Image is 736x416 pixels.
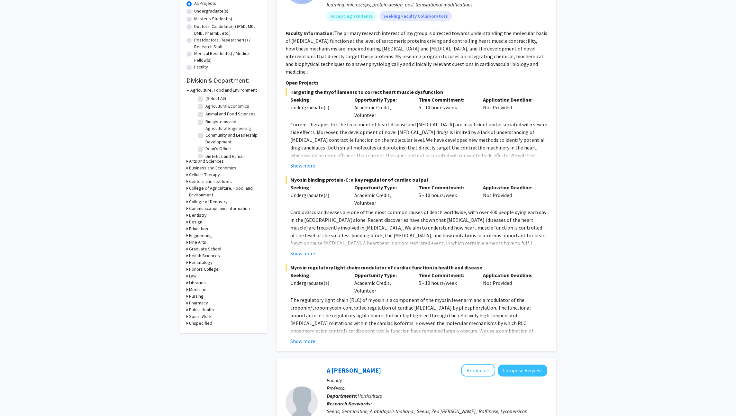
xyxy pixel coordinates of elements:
div: 5 - 10 hours/week [414,271,478,294]
a: A [PERSON_NAME] [327,366,381,374]
label: Medical Resident(s) / Medical Fellow(s) [194,50,260,64]
h3: Public Health [189,306,214,313]
h3: Engineering [189,232,212,239]
h3: Design [189,219,202,225]
div: Undergraduate(s) [290,279,345,287]
div: 5 - 10 hours/week [414,184,478,207]
button: Add A Downie to Bookmarks [461,364,495,376]
h3: Graduate School [189,246,221,252]
h3: Law [189,273,196,279]
h3: College of Dentistry [189,198,228,205]
div: Undergraduate(s) [290,104,345,111]
p: Open Projects [286,79,547,86]
b: Research Keywords: [327,400,372,407]
div: Not Provided [478,271,542,294]
div: Undergraduate(s) [290,191,345,199]
h3: Honors College [189,266,219,273]
label: Doctoral Candidate(s) (PhD, MD, DMD, PharmD, etc.) [194,23,260,37]
div: Academic Credit, Volunteer [350,271,414,294]
span: Targeting the myofilaments to correct heart muscle dysfunction [286,88,547,96]
h3: Unspecified [189,320,212,327]
iframe: Chat [5,387,27,411]
h3: Agriculture, Food and Environment [190,87,257,94]
p: Opportunity Type: [354,96,409,104]
h3: Centers and Institutes [189,178,232,185]
fg-read-more: The primary research interest of my group is directed towards understanding the molecular basis o... [286,30,547,75]
h3: Health Sciences [189,252,220,259]
h2: Division & Department: [186,77,260,84]
h3: Libraries [189,279,206,286]
b: Faculty Information: [286,30,334,36]
label: (Select All) [205,95,226,102]
label: Animal and Food Sciences [205,111,256,117]
p: Opportunity Type: [354,184,409,191]
h3: Dentistry [189,212,207,219]
p: Professor [327,384,547,392]
h3: Fine Arts [189,239,206,246]
div: Academic Credit, Volunteer [350,184,414,207]
span: Horticulture [358,393,382,399]
label: Dean's Office [205,145,231,152]
label: Dietetics and Human Nutrition [205,153,259,167]
p: Application Deadline: [483,184,538,191]
label: Faculty [194,64,208,70]
mat-chip: Seeking Faculty Collaborators [379,11,452,21]
label: Biosystems and Agricultural Engineering [205,118,259,132]
p: Application Deadline: [483,271,538,279]
h3: Nursing [189,293,204,300]
h3: Communication and Information [189,205,250,212]
span: Myosin regulatory light chain: modulator of cardiac function in health and disease [286,264,547,271]
div: Not Provided [478,96,542,119]
button: Show more [290,337,315,345]
h3: Medicine [189,286,206,293]
p: Application Deadline: [483,96,538,104]
button: Show more [290,249,315,257]
label: Master's Student(s) [194,15,232,22]
p: Seeking: [290,96,345,104]
span: Myosin binding protein-C: a key regulator of cardiac output [286,176,547,184]
mat-chip: Accepting Students [327,11,377,21]
p: Opportunity Type: [354,271,409,279]
h3: Arts and Sciences [189,158,224,165]
label: Agricultural Economics [205,103,249,110]
b: Departments: [327,393,358,399]
button: Compose Request to A Downie [498,365,547,376]
span: Current therapies for the treatment of heart disease and [MEDICAL_DATA] are insufficient and asso... [290,121,547,182]
label: Postdoctoral Researcher(s) / Research Staff [194,37,260,50]
div: Not Provided [478,184,542,207]
label: Undergraduate(s) [194,8,228,14]
h3: Pharmacy [189,300,208,306]
div: Academic Credit, Volunteer [350,96,414,119]
h3: Hematology [189,259,213,266]
h3: Social Work [189,313,212,320]
p: Time Commitment: [419,271,473,279]
h3: College of Agriculture, Food, and Environment [189,185,260,198]
h3: Cellular Therapy [189,171,220,178]
p: Faculty [327,376,547,384]
span: The regulatory light chain (RLC) of myosin is a component of the myosin lever arm and a modulator... [290,297,541,349]
p: Seeking: [290,184,345,191]
button: Show more [290,162,315,169]
div: 5 - 10 hours/week [414,96,478,119]
h3: Business and Economics [189,165,236,171]
label: Community and Leadership Development [205,132,259,145]
span: Cardiovascular diseases are one of the most common causes of death worldwide, with over 400 peopl... [290,209,547,262]
p: Time Commitment: [419,184,473,191]
p: Seeking: [290,271,345,279]
h3: Education [189,225,208,232]
p: Time Commitment: [419,96,473,104]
